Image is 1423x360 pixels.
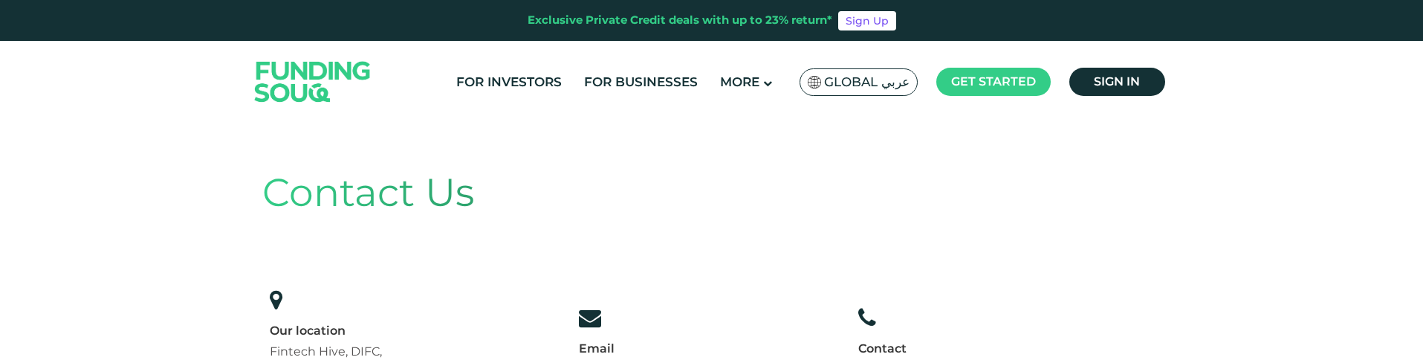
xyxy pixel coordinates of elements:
a: For Investors [453,70,565,94]
div: Our location [270,323,513,339]
span: Get started [951,74,1036,89]
a: Sign in [1069,68,1165,96]
div: Exclusive Private Credit deals with up to 23% return* [528,12,832,29]
span: Sign in [1094,74,1140,89]
img: SA Flag [808,76,821,89]
div: Contact [858,341,973,357]
img: Logo [240,44,386,119]
div: Email [579,341,794,357]
a: Sign Up [838,11,896,30]
a: For Businesses [580,70,701,94]
div: Contact Us [262,164,1161,222]
span: More [720,74,759,89]
span: Global عربي [824,74,910,91]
